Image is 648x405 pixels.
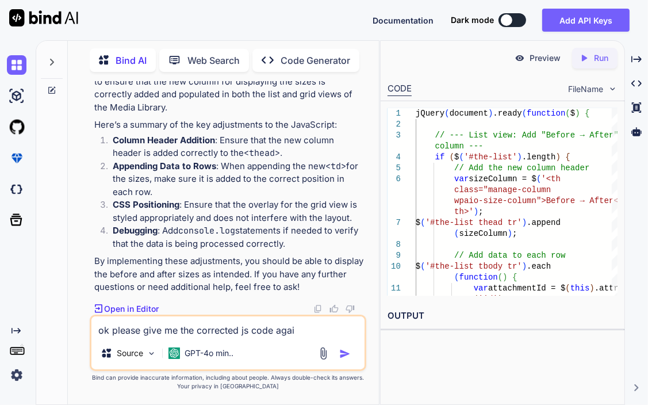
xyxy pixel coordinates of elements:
[388,174,401,185] div: 6
[503,295,507,304] span: ;
[281,54,350,67] p: Code Generator
[542,9,630,32] button: Add API Keys
[450,109,488,118] span: document
[454,163,589,173] span: // Add the new column header
[187,54,240,67] p: Web Search
[388,152,401,163] div: 4
[425,262,522,271] span: '#the-list tbody tr'
[416,109,444,118] span: jQuery
[527,218,561,227] span: .append
[416,218,420,227] span: $
[568,83,603,95] span: FileName
[498,273,503,282] span: (
[113,134,364,160] p: : Ensure that the new column header is added correctly to the .
[512,273,517,282] span: {
[474,207,478,216] span: )
[542,174,561,184] span: '<th
[556,152,561,162] span: )
[508,229,512,238] span: )
[570,109,575,118] span: $
[445,109,450,118] span: (
[388,82,412,96] div: CODE
[454,185,551,194] span: class="manage-column
[464,152,517,162] span: '#the-list'
[7,117,26,137] img: githubLight
[608,84,618,94] img: chevron down
[113,199,179,210] strong: CSS Positioning
[94,119,364,132] p: Here’s a summary of the key adjustments to the JavaScript:
[388,250,401,261] div: 9
[113,135,215,146] strong: Column Header Addition
[515,53,525,63] img: preview
[117,347,143,359] p: Source
[435,131,619,140] span: // --- List view: Add "Before → After"
[450,152,454,162] span: (
[113,225,158,236] strong: Debugging
[469,174,537,184] span: sizeColumn = $
[317,347,330,360] img: attachment
[244,147,280,159] code: <thead>
[381,303,624,330] h2: OUTPUT
[388,283,401,294] div: 11
[498,295,503,304] span: )
[7,179,26,199] img: darkCloudIdeIcon
[185,347,233,359] p: GPT-4o min..
[105,303,159,315] p: Open in Editor
[575,109,580,118] span: )
[168,347,180,359] img: GPT-4o mini
[566,284,570,293] span: (
[527,109,565,118] span: function
[421,218,425,227] span: (
[7,55,26,75] img: chat
[454,152,459,162] span: $
[474,284,488,293] span: var
[113,198,364,224] p: : Ensure that the overlay for the grid view is styled appropriately and does not interfere with t...
[522,262,527,271] span: )
[425,218,522,227] span: '#the-list thead tr'
[388,217,401,228] div: 7
[536,174,541,184] span: (
[454,207,474,216] span: th>'
[594,52,608,64] p: Run
[388,130,401,141] div: 3
[459,273,498,282] span: function
[503,273,507,282] span: )
[474,295,478,304] span: (
[595,284,619,293] span: .attr
[454,196,623,205] span: wpaio-size-column">Before → After</
[388,163,401,174] div: 5
[346,304,355,314] img: dislike
[454,174,469,184] span: var
[113,224,364,250] p: : Add statements if needed to verify that the data is being processed correctly.
[488,109,493,118] span: )
[325,161,346,172] code: <td>
[147,349,156,358] img: Pick Models
[373,14,434,26] button: Documentation
[451,14,494,26] span: Dark mode
[116,54,147,67] p: Bind AI
[459,152,464,162] span: (
[91,316,365,337] textarea: ok please give me the corrected js code agai
[388,261,401,272] div: 10
[566,109,570,118] span: (
[329,304,339,314] img: like
[478,207,483,216] span: ;
[373,16,434,25] span: Documentation
[113,160,364,199] p: : When appending the new for the sizes, make sure it is added to the correct position in each row.
[454,273,459,282] span: (
[7,86,26,106] img: ai-studio
[459,229,508,238] span: sizeColumn
[313,304,323,314] img: copy
[522,109,527,118] span: (
[435,142,484,151] span: column ---
[421,262,425,271] span: (
[388,119,401,130] div: 2
[113,161,216,171] strong: Appending Data to Rows
[522,152,556,162] span: .length
[522,218,527,227] span: )
[388,108,401,119] div: 1
[517,152,522,162] span: )
[454,251,565,260] span: // Add data to each row
[90,373,366,391] p: Bind can provide inaccurate information, including about people. Always double-check its answers....
[566,152,570,162] span: {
